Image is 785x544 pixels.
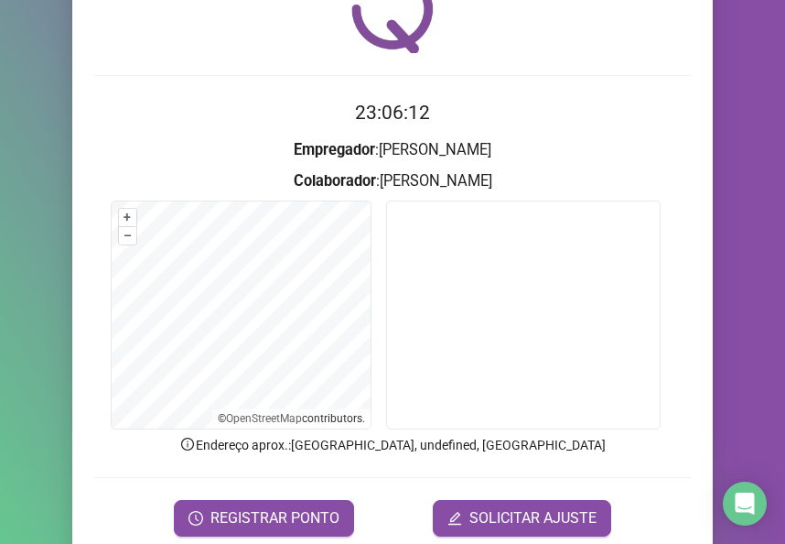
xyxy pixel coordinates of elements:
strong: Empregador [294,141,375,158]
li: © contributors. [218,412,365,425]
button: + [119,209,136,226]
time: 23:06:12 [355,102,430,124]
strong: Colaborador [294,172,376,190]
h3: : [PERSON_NAME] [94,169,691,193]
span: REGISTRAR PONTO [210,507,339,529]
a: OpenStreetMap [226,412,302,425]
span: SOLICITAR AJUSTE [469,507,597,529]
button: – [119,227,136,245]
div: Open Intercom Messenger [723,482,767,526]
p: Endereço aprox. : [GEOGRAPHIC_DATA], undefined, [GEOGRAPHIC_DATA] [94,435,691,455]
span: clock-circle [188,511,203,526]
span: edit [447,511,462,526]
button: editSOLICITAR AJUSTE [433,500,611,537]
button: REGISTRAR PONTO [174,500,354,537]
h3: : [PERSON_NAME] [94,138,691,162]
span: info-circle [179,436,196,452]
